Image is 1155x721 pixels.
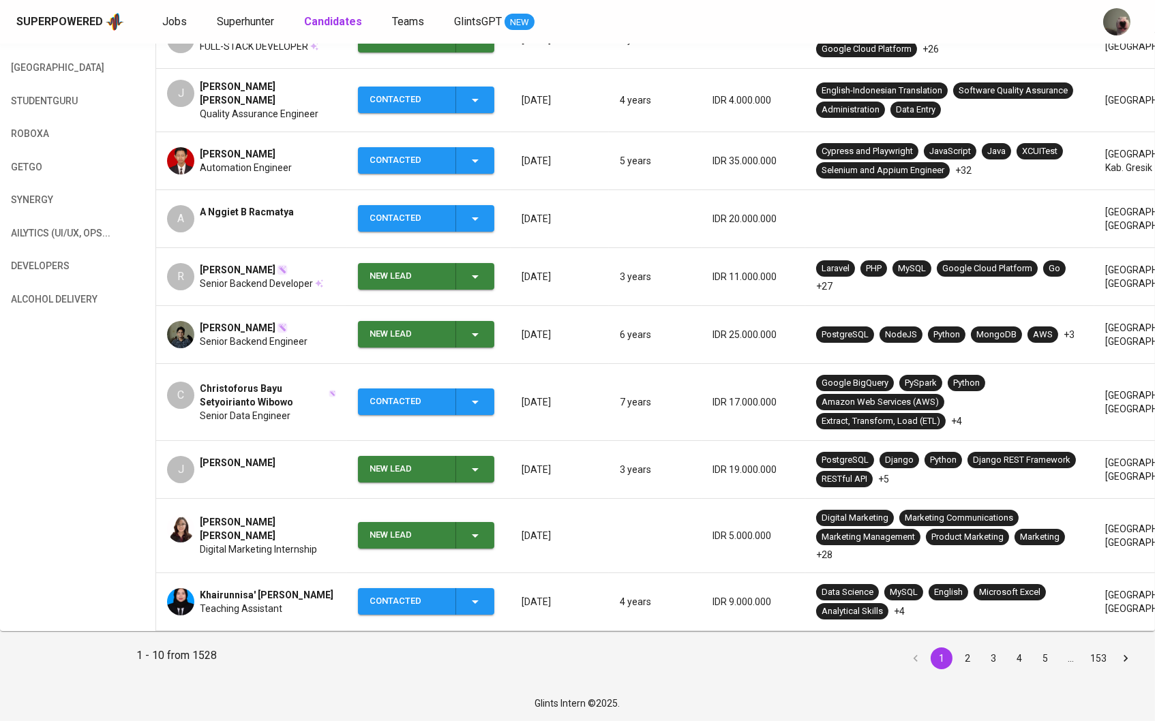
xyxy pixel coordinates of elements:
div: English-Indonesian Translation [822,85,942,97]
div: C [167,382,194,409]
span: Christoforus Bayu Setyoirianto Wibowo [200,382,327,409]
span: Developers [11,258,85,275]
div: PostgreSQL [822,454,869,467]
p: [DATE] [522,93,598,107]
div: Analytical Skills [822,605,883,618]
span: [PERSON_NAME] [200,321,275,335]
b: Candidates [304,15,362,28]
div: New Lead [370,522,445,549]
button: page 1 [931,647,952,669]
div: Contacted [370,87,445,113]
span: NEW [505,16,535,29]
img: magic_wand.svg [277,322,288,333]
p: IDR 11.000.000 [712,270,794,283]
span: Automation Engineer [200,161,292,174]
p: [DATE] [522,595,598,609]
span: FULL-STACK DEVELOPER [200,40,308,53]
div: Google Cloud Platform [942,262,1032,275]
img: app logo [106,12,124,32]
button: Contacted [358,205,494,232]
p: 4 years [620,93,691,107]
span: Synergy [11,191,85,209]
p: IDR 9.000.000 [712,595,794,609]
div: Django [885,454,914,467]
div: Data Science [822,586,873,599]
div: Amazon Web Services (AWS) [822,396,939,409]
div: Contacted [370,388,445,415]
div: New Lead [370,456,445,482]
p: 5 years [620,154,691,168]
span: Alcohol Delivery [11,291,85,308]
img: a4c1f5fc25791b09babb49706d746e29.jpg [167,321,194,348]
p: +5 [878,472,889,486]
p: IDR 4.000.000 [712,93,794,107]
p: IDR 25.000.000 [712,328,794,341]
p: 3 years [620,463,691,476]
span: Roboxa [11,125,85,142]
p: [DATE] [522,154,598,168]
span: A Nggiet B Racmatya [200,205,294,219]
span: [GEOGRAPHIC_DATA] [11,59,85,76]
span: [PERSON_NAME] [PERSON_NAME] [200,80,336,107]
p: [DATE] [522,529,598,542]
div: Laravel [822,262,850,275]
div: J [167,456,194,483]
div: Go [1049,262,1060,275]
span: Senior Backend Developer [200,277,313,290]
button: Go to page 153 [1086,647,1111,669]
img: b8027e79ca2d69eb5163ce07cb8013fb.jpeg [167,515,194,542]
p: 4 years [620,595,691,609]
p: 3 years [620,270,691,283]
p: IDR 17.000.000 [712,395,794,409]
div: New Lead [370,321,445,348]
p: [DATE] [522,270,598,283]
div: Python [930,454,957,467]
div: JavaScript [929,145,971,158]
span: Senior Backend Engineer [200,335,307,348]
div: Digital Marketing [822,512,888,525]
span: GlintsGPT [454,15,502,28]
div: PySpark [905,377,937,390]
div: English [934,586,963,599]
a: Candidates [304,14,365,31]
div: New Lead [370,263,445,290]
p: 6 years [620,328,691,341]
a: Jobs [162,14,190,31]
a: GlintsGPT NEW [454,14,535,31]
div: Django REST Framework [973,454,1070,467]
span: Jobs [162,15,187,28]
p: +26 [922,42,939,56]
span: Digital Marketing Internship [200,542,317,556]
img: d92d0928c7094dc77fd8897511094491.jpg [167,588,194,615]
button: Go to page 4 [1008,647,1030,669]
div: Contacted [370,588,445,615]
div: Administration [822,104,880,117]
span: Quality Assurance Engineer [200,107,318,121]
p: +32 [955,164,972,177]
div: MySQL [898,262,926,275]
span: Superhunter [217,15,274,28]
div: PostgreSQL [822,328,869,341]
div: Python [933,328,960,341]
div: J [167,80,194,107]
div: Google BigQuery [822,377,888,390]
div: A [167,205,194,232]
button: Go to page 5 [1034,647,1056,669]
button: Contacted [358,588,494,615]
button: New Lead [358,522,494,549]
button: Go to next page [1115,647,1137,669]
div: Extract, Transform, Load (ETL) [822,415,940,428]
p: IDR 20.000.000 [712,212,794,226]
div: Microsoft Excel [979,586,1040,599]
img: magic_wand.svg [329,390,336,397]
span: [PERSON_NAME] [200,456,275,470]
p: [DATE] [522,395,598,409]
p: [DATE] [522,463,598,476]
span: Ailytics (UI/UX, OPS... [11,225,85,242]
button: Contacted [358,87,494,113]
div: Cypress and Playwright [822,145,913,158]
div: Contacted [370,147,445,174]
span: [PERSON_NAME] [PERSON_NAME] [200,515,336,542]
div: Selenium and Appium Engineer [822,164,944,177]
button: Go to page 2 [957,647,978,669]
